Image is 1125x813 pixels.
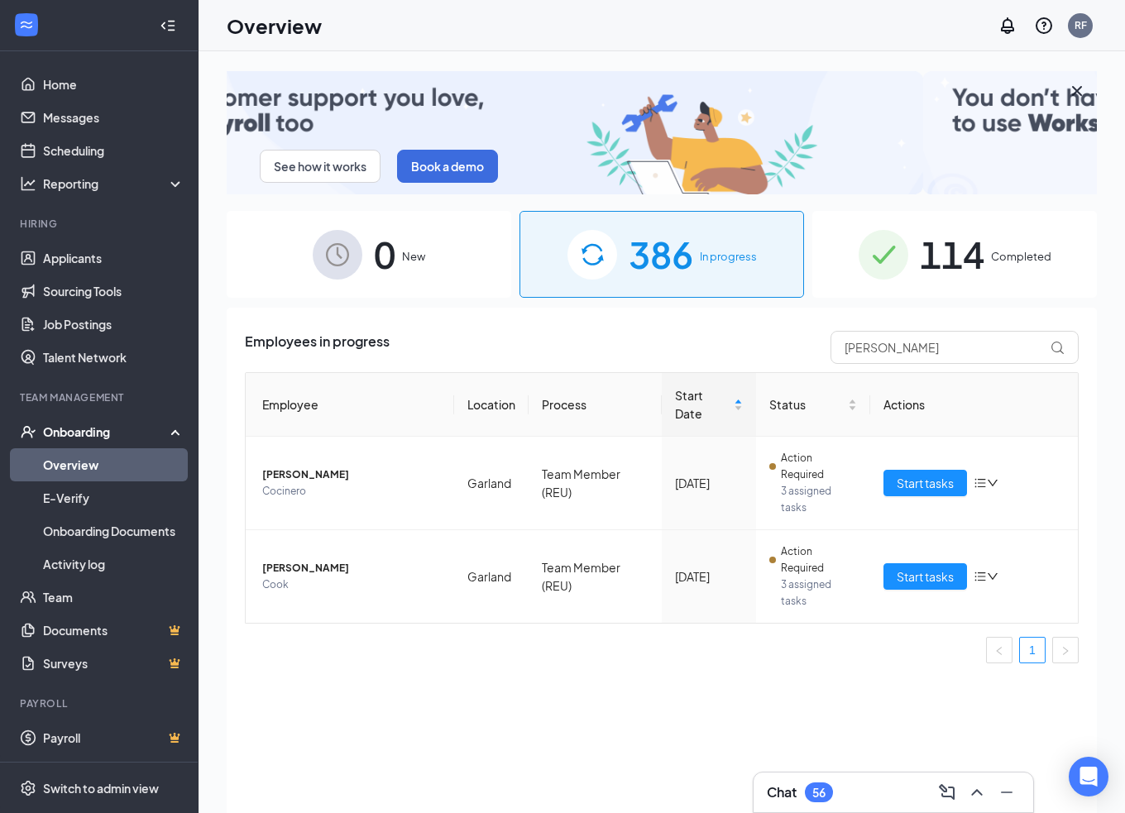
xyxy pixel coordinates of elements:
[18,17,35,33] svg: WorkstreamLogo
[781,543,857,576] span: Action Required
[262,466,441,483] span: [PERSON_NAME]
[1052,637,1079,663] li: Next Page
[1052,637,1079,663] button: right
[629,226,693,283] span: 386
[43,275,184,308] a: Sourcing Tools
[454,437,529,530] td: Garland
[986,637,1012,663] button: left
[20,780,36,796] svg: Settings
[897,474,954,492] span: Start tasks
[769,395,845,414] span: Status
[675,386,730,423] span: Start Date
[993,779,1020,806] button: Minimize
[43,548,184,581] a: Activity log
[246,373,454,437] th: Employee
[529,530,662,623] td: Team Member (REU)
[374,226,395,283] span: 0
[260,150,381,183] button: See how it works
[934,779,960,806] button: ComposeMessage
[883,563,967,590] button: Start tasks
[43,614,184,647] a: DocumentsCrown
[883,470,967,496] button: Start tasks
[812,786,826,800] div: 56
[43,101,184,134] a: Messages
[43,134,184,167] a: Scheduling
[781,483,857,516] span: 3 assigned tasks
[402,248,425,265] span: New
[986,637,1012,663] li: Previous Page
[245,331,390,364] span: Employees in progress
[43,448,184,481] a: Overview
[991,248,1051,265] span: Completed
[454,530,529,623] td: Garland
[43,647,184,680] a: SurveysCrown
[1020,638,1045,662] a: 1
[987,571,998,582] span: down
[43,175,185,192] div: Reporting
[1067,81,1087,101] svg: Cross
[43,481,184,514] a: E-Verify
[937,782,957,802] svg: ComposeMessage
[675,567,743,586] div: [DATE]
[756,373,870,437] th: Status
[781,450,857,483] span: Action Required
[1034,16,1054,36] svg: QuestionInfo
[897,567,954,586] span: Start tasks
[43,423,170,440] div: Onboarding
[262,483,441,500] span: Cocinero
[20,217,181,231] div: Hiring
[997,782,1017,802] svg: Minimize
[43,514,184,548] a: Onboarding Documents
[529,437,662,530] td: Team Member (REU)
[262,576,441,593] span: Cook
[43,308,184,341] a: Job Postings
[20,696,181,710] div: Payroll
[675,474,743,492] div: [DATE]
[920,226,984,283] span: 114
[987,477,998,489] span: down
[994,646,1004,656] span: left
[831,331,1079,364] input: Search by Name, Job Posting, or Process
[1069,757,1108,796] div: Open Intercom Messenger
[870,373,1079,437] th: Actions
[43,68,184,101] a: Home
[397,150,498,183] button: Book a demo
[529,373,662,437] th: Process
[43,780,159,796] div: Switch to admin view
[998,16,1017,36] svg: Notifications
[43,721,184,754] a: PayrollCrown
[700,248,757,265] span: In progress
[227,71,1097,194] img: payroll-small.gif
[262,560,441,576] span: [PERSON_NAME]
[20,423,36,440] svg: UserCheck
[43,341,184,374] a: Talent Network
[967,782,987,802] svg: ChevronUp
[20,175,36,192] svg: Analysis
[974,570,987,583] span: bars
[1060,646,1070,656] span: right
[160,17,176,34] svg: Collapse
[227,12,322,40] h1: Overview
[20,390,181,404] div: Team Management
[454,373,529,437] th: Location
[1019,637,1046,663] li: 1
[964,779,990,806] button: ChevronUp
[974,476,987,490] span: bars
[43,242,184,275] a: Applicants
[43,581,184,614] a: Team
[1075,18,1087,32] div: RF
[767,783,797,801] h3: Chat
[781,576,857,610] span: 3 assigned tasks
